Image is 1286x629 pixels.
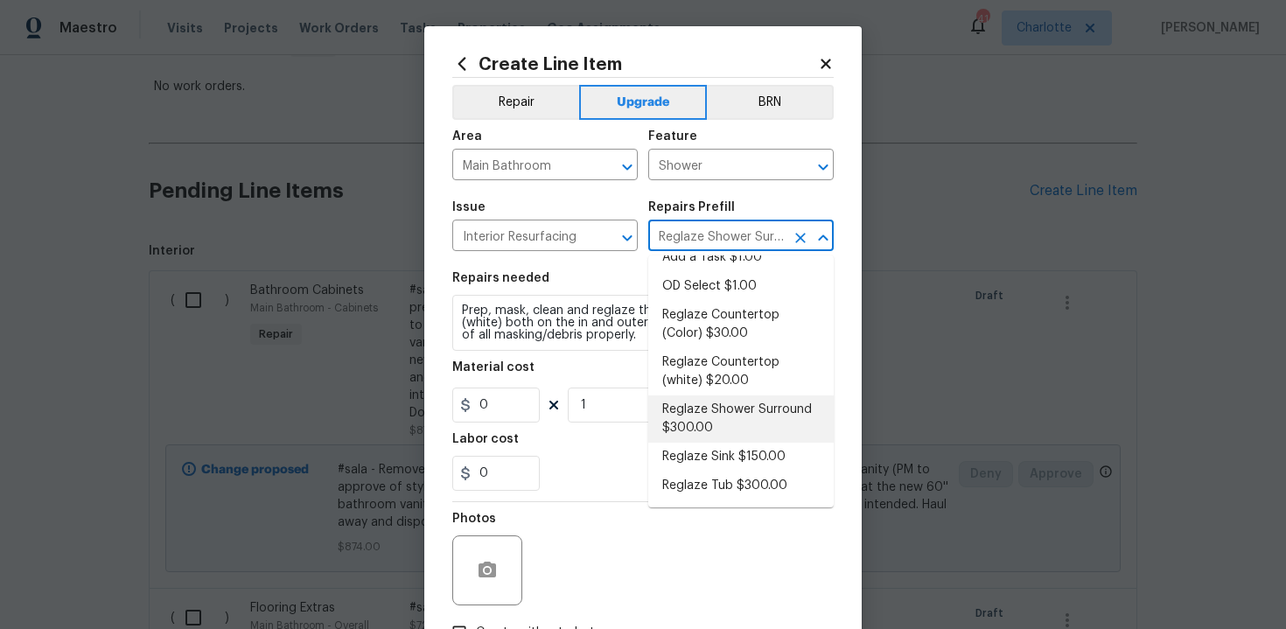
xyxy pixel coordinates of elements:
[648,272,834,301] li: OD Select $1.00
[811,226,835,250] button: Close
[452,201,486,213] h5: Issue
[648,443,834,472] li: Reglaze Sink $150.00
[648,395,834,443] li: Reglaze Shower Surround $300.00
[648,348,834,395] li: Reglaze Countertop (white) $20.00
[648,472,834,500] li: Reglaze Tub $300.00
[452,272,549,284] h5: Repairs needed
[648,130,697,143] h5: Feature
[452,361,535,374] h5: Material cost
[452,130,482,143] h5: Area
[648,301,834,348] li: Reglaze Countertop (Color) $30.00
[648,243,834,272] li: Add a Task $1.00
[452,54,818,73] h2: Create Line Item
[707,85,834,120] button: BRN
[579,85,708,120] button: Upgrade
[452,85,579,120] button: Repair
[811,155,835,179] button: Open
[648,201,735,213] h5: Repairs Prefill
[452,433,519,445] h5: Labor cost
[788,226,813,250] button: Clear
[452,513,496,525] h5: Photos
[615,155,640,179] button: Open
[615,226,640,250] button: Open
